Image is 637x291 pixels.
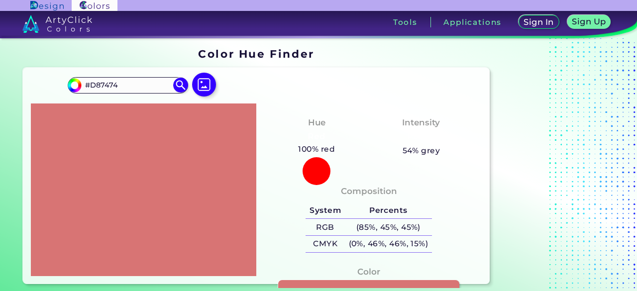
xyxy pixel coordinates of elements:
[525,18,552,26] h5: Sign In
[521,16,557,28] a: Sign In
[403,131,440,143] h3: Pastel
[306,219,344,235] h5: RGB
[192,73,216,97] img: icon picture
[30,1,64,10] img: ArtyClick Design logo
[295,143,339,156] h5: 100% red
[403,144,440,157] h5: 54% grey
[82,79,174,92] input: type color..
[308,115,325,130] h4: Hue
[357,265,380,279] h4: Color
[345,236,432,252] h5: (0%, 46%, 46%, 15%)
[494,44,618,288] iframe: Advertisement
[198,46,314,61] h1: Color Hue Finder
[22,15,93,33] img: logo_artyclick_colors_white.svg
[306,236,344,252] h5: CMYK
[443,18,502,26] h3: Applications
[569,16,609,28] a: Sign Up
[345,219,432,235] h5: (85%, 45%, 45%)
[341,184,397,198] h4: Composition
[306,202,344,219] h5: System
[393,18,418,26] h3: Tools
[345,202,432,219] h5: Percents
[573,18,604,25] h5: Sign Up
[402,115,440,130] h4: Intensity
[303,131,329,143] h3: Red
[173,78,188,93] img: icon search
